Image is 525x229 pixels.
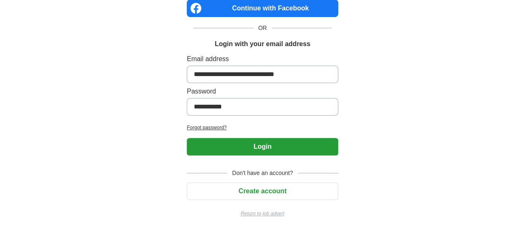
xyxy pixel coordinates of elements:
[215,39,310,49] h1: Login with your email address
[187,86,338,96] label: Password
[187,138,338,155] button: Login
[187,210,338,217] a: Return to job advert
[187,187,338,195] a: Create account
[187,124,338,131] a: Forgot password?
[187,182,338,200] button: Create account
[187,54,338,64] label: Email address
[253,24,272,32] span: OR
[227,169,298,177] span: Don't have an account?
